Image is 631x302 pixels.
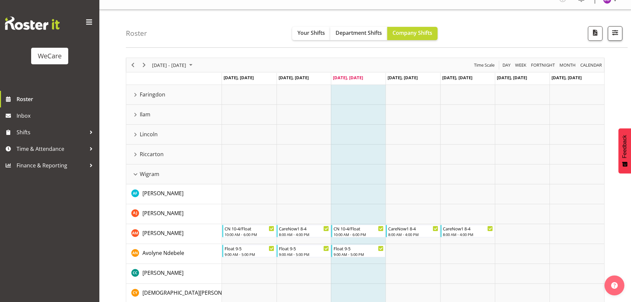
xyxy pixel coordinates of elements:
div: 8:00 AM - 4:00 PM [443,232,493,237]
span: [DATE] - [DATE] [151,61,187,69]
a: [PERSON_NAME] [142,229,184,237]
div: Previous [127,58,138,72]
div: CareNow1 8-4 [279,225,329,232]
span: [DEMOGRAPHIC_DATA][PERSON_NAME] [142,289,241,296]
div: 8:00 AM - 4:00 PM [388,232,438,237]
span: [PERSON_NAME] [142,269,184,276]
div: Ashley Mendoza"s event - CareNow1 8-4 Begin From Friday, September 12, 2025 at 8:00:00 AM GMT+12:... [441,225,495,237]
a: [PERSON_NAME] [142,269,184,277]
button: Month [579,61,603,69]
div: Ashley Mendoza"s event - CN 10-4/Float Begin From Monday, September 8, 2025 at 10:00:00 AM GMT+12... [222,225,276,237]
div: Ashley Mendoza"s event - CareNow1 8-4 Begin From Tuesday, September 9, 2025 at 8:00:00 AM GMT+12:... [277,225,331,237]
div: 10:00 AM - 6:00 PM [334,232,384,237]
button: Feedback - Show survey [618,128,631,173]
button: Download a PDF of the roster according to the set date range. [588,26,603,41]
td: Avolyne Ndebele resource [126,244,222,264]
div: CN 10-4/Float [225,225,275,232]
div: Float 9-5 [225,245,275,252]
button: Timeline Day [501,61,512,69]
td: Lincoln resource [126,125,222,145]
a: [PERSON_NAME] [142,209,184,217]
span: [PERSON_NAME] [142,190,184,197]
button: Previous [129,61,137,69]
td: Charlotte Courtney resource [126,264,222,284]
div: WeCare [38,51,62,61]
span: Time & Attendance [17,144,86,154]
span: [DATE], [DATE] [333,75,363,81]
div: CN 10-4/Float [334,225,384,232]
div: CareNow1 8-4 [388,225,438,232]
span: Feedback [622,135,628,158]
button: Department Shifts [330,27,387,40]
span: Day [502,61,511,69]
span: [DATE], [DATE] [442,75,472,81]
button: Filter Shifts [608,26,622,41]
span: Finance & Reporting [17,160,86,170]
span: calendar [580,61,603,69]
div: Avolyne Ndebele"s event - Float 9-5 Begin From Tuesday, September 9, 2025 at 9:00:00 AM GMT+12:00... [277,245,331,257]
button: Your Shifts [292,27,330,40]
div: Ashley Mendoza"s event - CareNow1 8-4 Begin From Thursday, September 11, 2025 at 8:00:00 AM GMT+1... [386,225,440,237]
span: Lincoln [140,130,158,138]
td: Faringdon resource [126,85,222,105]
span: Company Shifts [393,29,432,36]
span: Shifts [17,127,86,137]
div: 10:00 AM - 6:00 PM [225,232,275,237]
div: Avolyne Ndebele"s event - Float 9-5 Begin From Monday, September 8, 2025 at 9:00:00 AM GMT+12:00 ... [222,245,276,257]
span: Wigram [140,170,159,178]
span: Time Scale [473,61,495,69]
button: Time Scale [473,61,496,69]
div: 8:00 AM - 4:00 PM [279,232,329,237]
img: help-xxl-2.png [611,282,618,289]
span: Inbox [17,111,96,121]
a: [DEMOGRAPHIC_DATA][PERSON_NAME] [142,289,241,297]
td: Ilam resource [126,105,222,125]
button: Timeline Month [558,61,577,69]
span: Faringdon [140,91,165,98]
div: Next [138,58,150,72]
img: Rosterit website logo [5,17,60,30]
td: Alex Ferguson resource [126,184,222,204]
button: Company Shifts [387,27,438,40]
div: Float 9-5 [279,245,329,252]
span: Roster [17,94,96,104]
div: 9:00 AM - 5:00 PM [279,252,329,257]
span: Avolyne Ndebele [142,249,184,257]
span: [DATE], [DATE] [388,75,418,81]
span: Your Shifts [297,29,325,36]
button: September 08 - 14, 2025 [151,61,195,69]
span: [DATE], [DATE] [552,75,582,81]
div: CareNow1 8-4 [443,225,493,232]
div: 9:00 AM - 5:00 PM [225,252,275,257]
button: Fortnight [530,61,556,69]
span: [DATE], [DATE] [224,75,254,81]
td: Ashley Mendoza resource [126,224,222,244]
div: Ashley Mendoza"s event - CN 10-4/Float Begin From Wednesday, September 10, 2025 at 10:00:00 AM GM... [331,225,385,237]
div: Avolyne Ndebele"s event - Float 9-5 Begin From Wednesday, September 10, 2025 at 9:00:00 AM GMT+12... [331,245,385,257]
a: Avolyne Ndebele [142,249,184,257]
span: Ilam [140,110,150,118]
span: Week [514,61,527,69]
div: Float 9-5 [334,245,384,252]
div: 9:00 AM - 5:00 PM [334,252,384,257]
span: Riccarton [140,150,164,158]
td: Riccarton resource [126,145,222,164]
span: [DATE], [DATE] [497,75,527,81]
button: Next [140,61,149,69]
h4: Roster [126,30,147,37]
span: Department Shifts [336,29,382,36]
button: Timeline Week [514,61,528,69]
td: Wigram resource [126,164,222,184]
span: [DATE], [DATE] [279,75,309,81]
a: [PERSON_NAME] [142,189,184,197]
span: Month [559,61,576,69]
td: Amy Johannsen resource [126,204,222,224]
